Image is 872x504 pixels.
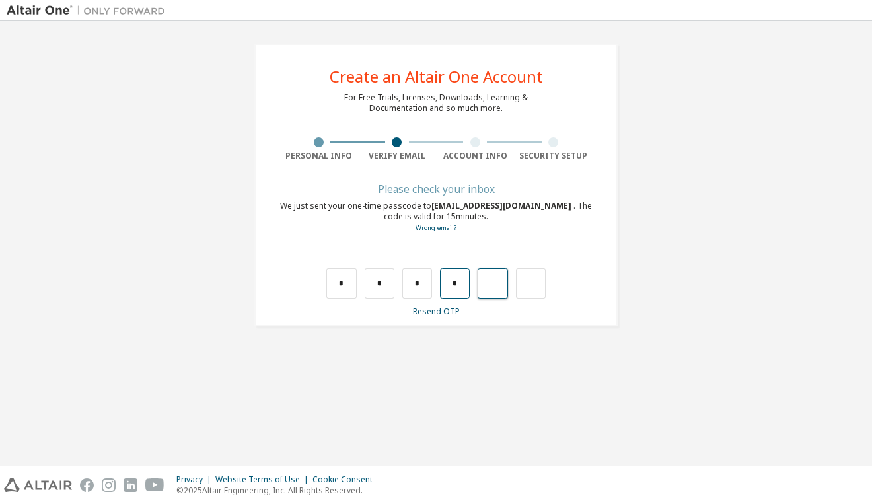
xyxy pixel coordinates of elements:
[279,201,593,233] div: We just sent your one-time passcode to . The code is valid for 15 minutes.
[416,223,456,232] a: Go back to the registration form
[515,151,593,161] div: Security Setup
[344,92,528,114] div: For Free Trials, Licenses, Downloads, Learning & Documentation and so much more.
[358,151,437,161] div: Verify Email
[145,478,164,492] img: youtube.svg
[176,485,381,496] p: © 2025 Altair Engineering, Inc. All Rights Reserved.
[436,151,515,161] div: Account Info
[215,474,312,485] div: Website Terms of Use
[431,200,573,211] span: [EMAIL_ADDRESS][DOMAIN_NAME]
[7,4,172,17] img: Altair One
[312,474,381,485] div: Cookie Consent
[124,478,137,492] img: linkedin.svg
[279,151,358,161] div: Personal Info
[176,474,215,485] div: Privacy
[4,478,72,492] img: altair_logo.svg
[279,185,593,193] div: Please check your inbox
[330,69,543,85] div: Create an Altair One Account
[102,478,116,492] img: instagram.svg
[413,306,460,317] a: Resend OTP
[80,478,94,492] img: facebook.svg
